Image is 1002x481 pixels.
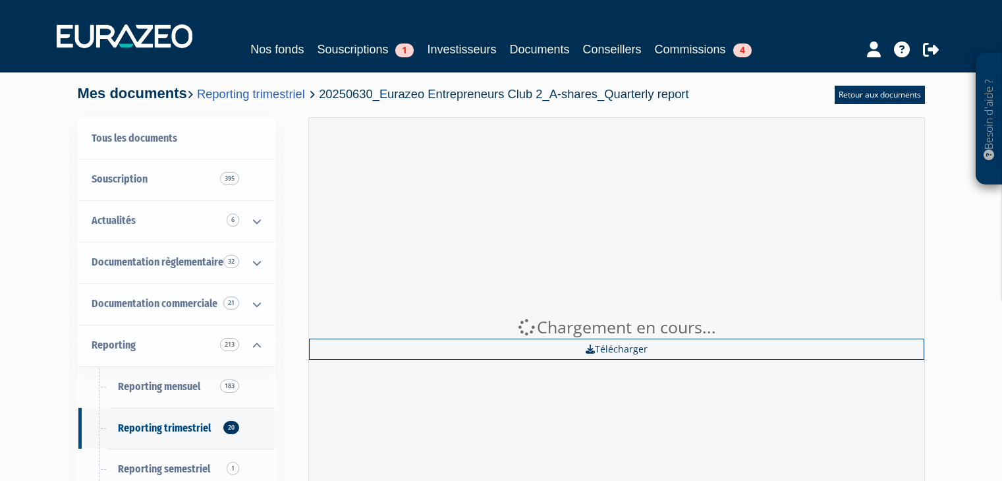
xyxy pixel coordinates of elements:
[118,422,211,434] span: Reporting trimestriel
[583,40,642,59] a: Conseillers
[227,213,239,227] span: 6
[92,173,148,185] span: Souscription
[317,40,414,59] a: Souscriptions1
[395,43,414,57] span: 1
[223,297,239,310] span: 21
[78,242,275,283] a: Documentation règlementaire 32
[223,255,239,268] span: 32
[197,87,305,101] a: Reporting trimestriel
[92,256,223,268] span: Documentation règlementaire
[510,40,570,59] a: Documents
[309,316,924,339] div: Chargement en cours...
[118,463,210,475] span: Reporting semestriel
[78,325,275,366] a: Reporting 213
[319,87,688,101] span: 20250630_Eurazeo Entrepreneurs Club 2_A-shares_Quarterly report
[982,60,997,179] p: Besoin d'aide ?
[220,338,239,351] span: 213
[92,339,136,351] span: Reporting
[220,380,239,393] span: 183
[92,214,136,227] span: Actualités
[309,339,924,360] a: Télécharger
[655,40,752,59] a: Commissions4
[78,159,275,200] a: Souscription395
[250,40,304,59] a: Nos fonds
[118,380,200,393] span: Reporting mensuel
[227,462,239,475] span: 1
[57,24,192,48] img: 1732889491-logotype_eurazeo_blanc_rvb.png
[733,43,752,57] span: 4
[220,172,239,185] span: 395
[78,366,275,408] a: Reporting mensuel183
[92,297,217,310] span: Documentation commerciale
[78,118,275,159] a: Tous les documents
[78,408,275,449] a: Reporting trimestriel20
[223,421,239,434] span: 20
[78,86,689,101] h4: Mes documents
[78,200,275,242] a: Actualités 6
[427,40,496,59] a: Investisseurs
[835,86,925,104] a: Retour aux documents
[78,283,275,325] a: Documentation commerciale 21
